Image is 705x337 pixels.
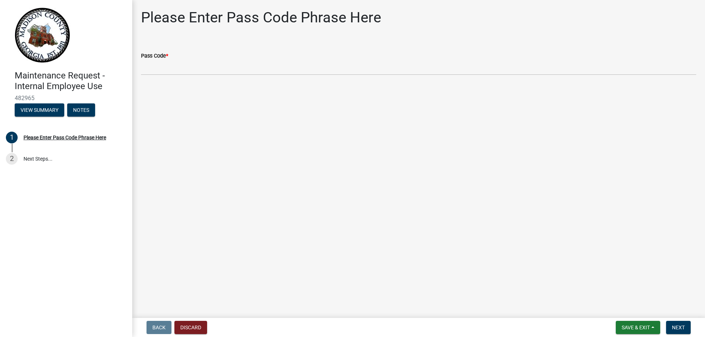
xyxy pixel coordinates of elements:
[23,135,106,140] div: Please Enter Pass Code Phrase Here
[147,321,171,334] button: Back
[15,103,64,117] button: View Summary
[6,153,18,165] div: 2
[622,325,650,330] span: Save & Exit
[141,9,381,26] h1: Please Enter Pass Code Phrase Here
[6,132,18,143] div: 1
[141,54,168,59] label: Pass Code
[666,321,691,334] button: Next
[15,95,117,102] span: 482965
[67,103,95,117] button: Notes
[672,325,685,330] span: Next
[67,107,95,113] wm-modal-confirm: Notes
[15,107,64,113] wm-modal-confirm: Summary
[616,321,660,334] button: Save & Exit
[15,8,70,63] img: Madison County, Georgia
[152,325,166,330] span: Back
[174,321,207,334] button: Discard
[15,70,126,92] h4: Maintenance Request - Internal Employee Use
